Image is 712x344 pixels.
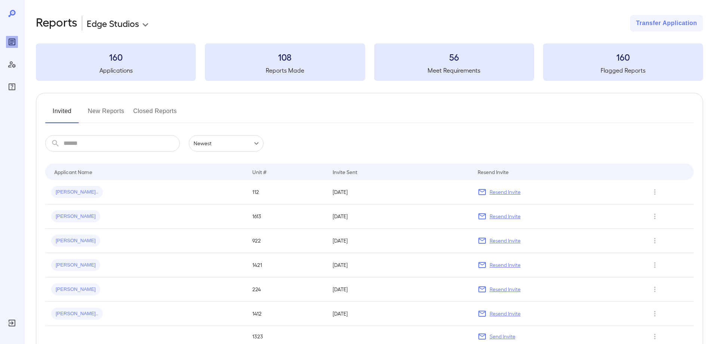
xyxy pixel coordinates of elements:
summary: 160Applications108Reports Made56Meet Requirements160Flagged Reports [36,43,703,81]
p: Resend Invite [490,188,521,196]
td: 922 [246,229,327,253]
button: New Reports [88,105,124,123]
button: Row Actions [649,331,661,343]
h5: Applications [36,66,196,75]
p: Resend Invite [490,237,521,244]
td: [DATE] [327,204,471,229]
h5: Meet Requirements [374,66,534,75]
button: Row Actions [649,283,661,295]
h5: Reports Made [205,66,365,75]
button: Row Actions [649,235,661,247]
div: Manage Users [6,58,18,70]
td: [DATE] [327,253,471,277]
td: [DATE] [327,277,471,302]
h3: 160 [36,51,196,63]
td: [DATE] [327,180,471,204]
div: Log Out [6,317,18,329]
h2: Reports [36,15,77,31]
p: Resend Invite [490,286,521,293]
h5: Flagged Reports [543,66,703,75]
td: 112 [246,180,327,204]
button: Closed Reports [133,105,177,123]
button: Row Actions [649,210,661,222]
p: Resend Invite [490,213,521,220]
button: Invited [45,105,79,123]
td: 224 [246,277,327,302]
div: Applicant Name [54,167,92,176]
button: Row Actions [649,308,661,320]
td: 1412 [246,302,327,326]
div: FAQ [6,81,18,93]
h3: 108 [205,51,365,63]
span: [PERSON_NAME].. [51,189,103,196]
button: Row Actions [649,186,661,198]
span: [PERSON_NAME] [51,237,100,244]
div: Reports [6,36,18,48]
td: 1421 [246,253,327,277]
span: [PERSON_NAME] [51,213,100,220]
td: [DATE] [327,229,471,253]
p: Edge Studios [87,17,139,29]
button: Row Actions [649,259,661,271]
h3: 56 [374,51,534,63]
span: [PERSON_NAME].. [51,310,103,317]
span: [PERSON_NAME] [51,286,100,293]
div: Invite Sent [333,167,357,176]
div: Resend Invite [478,167,509,176]
button: Transfer Application [630,15,703,31]
p: Resend Invite [490,261,521,269]
td: 1613 [246,204,327,229]
td: [DATE] [327,302,471,326]
div: Unit # [252,167,266,176]
h3: 160 [543,51,703,63]
p: Resend Invite [490,310,521,317]
span: [PERSON_NAME] [51,262,100,269]
div: Newest [189,135,263,152]
p: Send Invite [490,333,515,340]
